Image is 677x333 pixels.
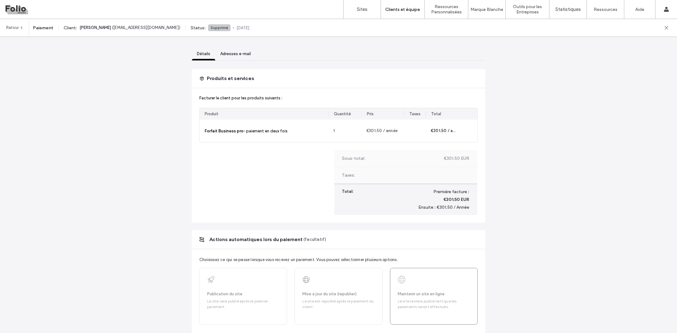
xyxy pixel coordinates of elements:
span: (facultatif) [304,236,326,243]
div: Supprimé [211,25,228,31]
span: Maintenir un site en ligne [398,291,470,297]
div: Prix [367,111,373,117]
span: Sous-total : [342,156,365,161]
span: Le site sera publié après le premier paiement. [207,298,279,310]
label: Aide [635,7,644,12]
div: Client : [64,25,77,31]
span: Produits et services [207,75,254,82]
label: Outils pour les Entreprises [506,4,549,15]
span: Total : [342,189,353,194]
span: €301.50 EUR [444,156,469,161]
span: Le site restera publié tant que les paiements seront effectués. [398,298,470,310]
span: Choisissez ce qui se passe lorsque vous recevez un paiement. Vous pouvez sélectionner plusieurs o... [199,257,398,262]
span: Taxes : [342,173,355,178]
div: Status: [191,25,206,31]
span: Aide [14,4,27,10]
div: Taxes [409,111,421,117]
span: Forfait Business pro [205,129,243,133]
span: [PERSON_NAME] [80,25,111,30]
a: Retour [6,19,24,36]
div: Ensuite : €301.50 / Année [418,205,469,210]
span: Détails [197,51,210,56]
span: Le site est republié après le paiement du client. [302,298,374,310]
div: Facturer le client pour les produits suivants : [199,96,478,100]
div: Produit [205,111,218,117]
div: Total [431,111,441,117]
div: Première facture : [433,189,469,194]
div: Paiement [33,25,53,31]
div: €301.50 EUR [443,197,469,202]
span: ( [EMAIL_ADDRESS][DOMAIN_NAME] ) [112,25,180,30]
span: Publication du site [207,291,279,297]
label: Clients et équipe [385,7,420,12]
span: 1 [333,128,335,133]
span: €301.50 / année [431,128,462,133]
label: Ressources Personnalisées [425,4,468,15]
label: Marque Blanche [470,7,503,12]
div: - paiement en deux fois [205,129,288,133]
span: Mise à jour du site (republier) [302,291,374,297]
label: Statistiques [555,7,581,12]
span: Actions automatiques lors du paiement [209,236,303,243]
label: Ressources [594,7,617,12]
label: Sites [357,7,368,12]
span: Adresses e-mail [220,51,251,56]
div: Quantité [334,111,351,117]
div: [DATE] [236,26,249,30]
span: €301.50 / année [366,128,397,133]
